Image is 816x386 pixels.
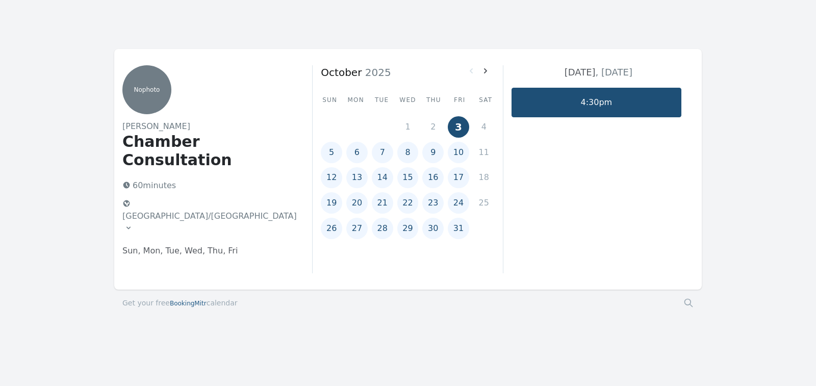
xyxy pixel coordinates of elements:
button: 6 [346,142,368,163]
button: 25 [473,192,495,214]
span: BookingMitr [170,300,207,307]
button: 3 [448,116,469,138]
div: Mon [347,96,365,104]
button: 13 [346,167,368,189]
button: 1 [397,116,419,138]
div: Thu [425,96,443,104]
div: Fri [451,96,469,104]
div: Sun [321,96,339,104]
button: 22 [397,192,419,214]
button: 2 [422,116,444,138]
button: 14 [372,167,393,189]
div: Sat [477,96,495,104]
button: 15 [397,167,419,189]
button: 21 [372,192,393,214]
button: 17 [448,167,469,189]
span: 2025 [362,66,391,79]
button: 20 [346,192,368,214]
div: Wed [399,96,417,104]
span: , [DATE] [596,67,632,78]
button: 26 [321,218,342,239]
button: 12 [321,167,342,189]
p: Sun, Mon, Tue, Wed, Thu, Fri [122,245,296,257]
button: 18 [473,167,495,189]
h1: Chamber Consultation [122,133,296,169]
button: 7 [372,142,393,163]
button: [GEOGRAPHIC_DATA]/[GEOGRAPHIC_DATA] [118,196,301,237]
div: Tue [373,96,391,104]
button: 11 [473,142,495,163]
button: 4 [473,116,495,138]
button: 29 [397,218,419,239]
button: 23 [422,192,444,214]
strong: October [321,66,362,79]
a: Get your freeBookingMitrcalendar [122,298,238,308]
button: 9 [422,142,444,163]
button: 19 [321,192,342,214]
button: 31 [448,218,469,239]
button: 28 [372,218,393,239]
strong: [DATE] [565,67,596,78]
button: 16 [422,167,444,189]
p: No photo [122,86,171,94]
button: 5 [321,142,342,163]
button: 8 [397,142,419,163]
a: 4:30pm [512,88,681,117]
button: 27 [346,218,368,239]
p: 60 minutes [118,177,296,194]
h2: [PERSON_NAME] [122,120,296,133]
button: 30 [422,218,444,239]
button: 10 [448,142,469,163]
button: 24 [448,192,469,214]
